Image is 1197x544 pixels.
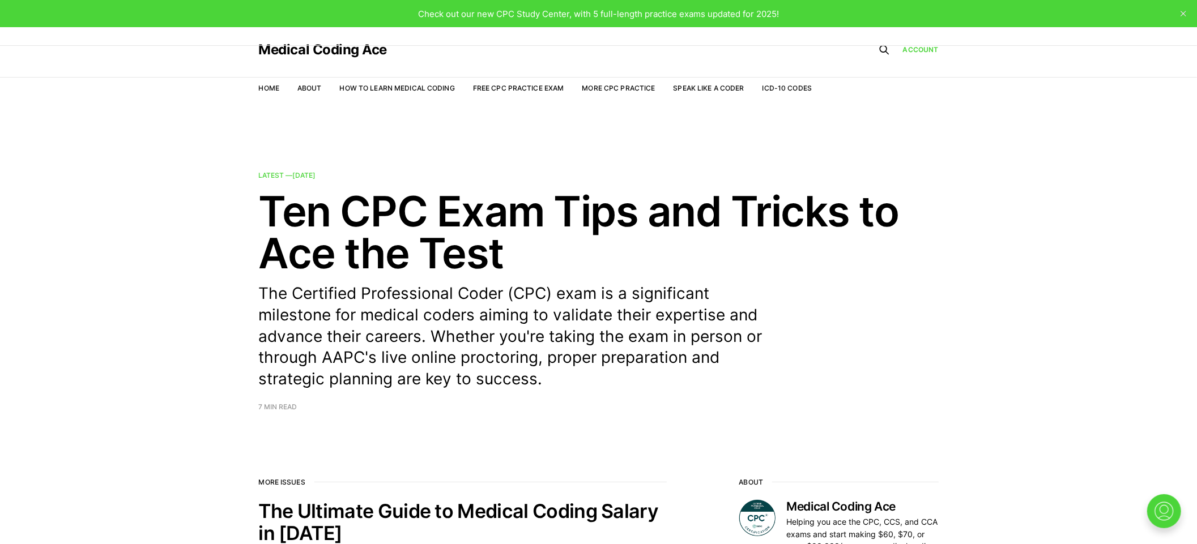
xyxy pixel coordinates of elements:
[1138,489,1197,544] iframe: portal-trigger
[259,404,297,410] span: 7 min read
[903,44,939,55] a: Account
[259,283,780,390] p: The Certified Professional Coder (CPC) exam is a significant milestone for medical coders aiming ...
[259,43,387,57] a: Medical Coding Ace
[787,500,939,513] h3: Medical Coding Ace
[418,8,779,19] span: Check out our new CPC Study Center, with 5 full-length practice exams updated for 2025!
[259,190,939,274] h2: Ten CPC Exam Tips and Tricks to Ace the Test
[297,84,322,92] a: About
[259,172,939,410] a: Latest —[DATE] Ten CPC Exam Tips and Tricks to Ace the Test The Certified Professional Coder (CPC...
[762,84,812,92] a: ICD-10 Codes
[739,500,776,536] img: Medical Coding Ace
[582,84,655,92] a: More CPC Practice
[739,478,939,486] h2: About
[1174,5,1192,23] button: close
[259,84,279,92] a: Home
[340,84,455,92] a: How to Learn Medical Coding
[259,171,316,179] span: Latest —
[293,171,316,179] time: [DATE]
[674,84,744,92] a: Speak Like a Coder
[259,478,667,486] h2: More issues
[259,500,667,544] h2: The Ultimate Guide to Medical Coding Salary in [DATE]
[473,84,564,92] a: Free CPC Practice Exam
